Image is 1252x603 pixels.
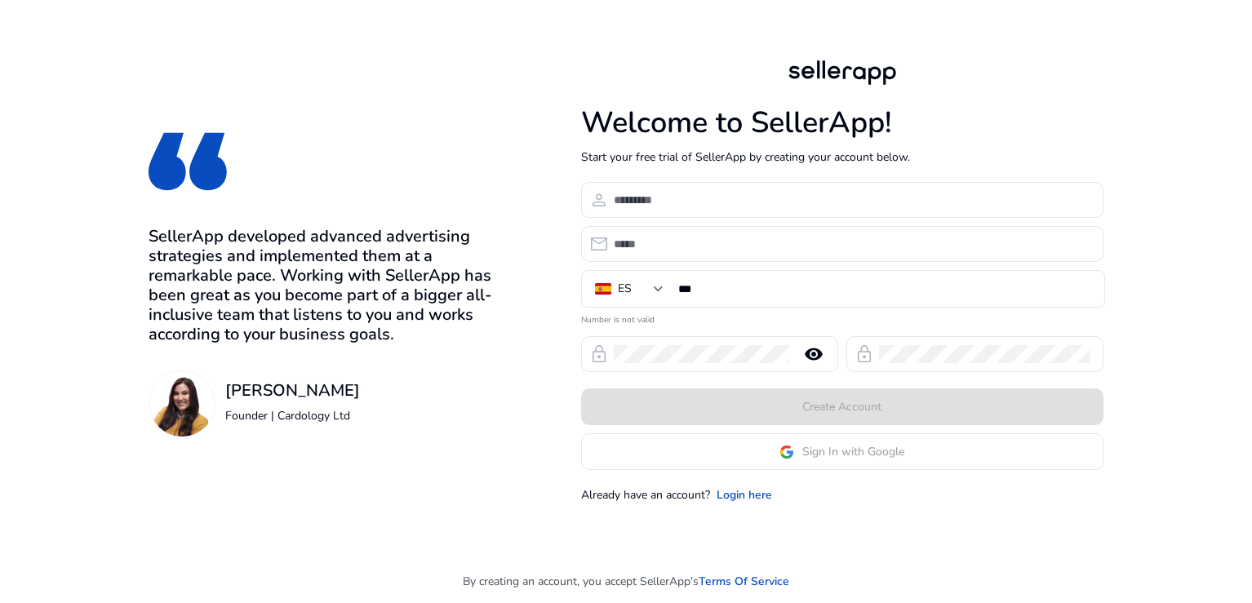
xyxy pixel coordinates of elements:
[699,573,789,590] a: Terms Of Service
[794,344,833,364] mat-icon: remove_red_eye
[581,149,1103,166] p: Start your free trial of SellerApp by creating your account below.
[589,190,609,210] span: person
[618,280,632,298] div: ES
[581,309,1103,326] mat-error: Number is not valid
[581,486,710,503] p: Already have an account?
[149,227,497,344] h3: SellerApp developed advanced advertising strategies and implemented them at a remarkable pace. Wo...
[581,105,1103,140] h1: Welcome to SellerApp!
[225,381,360,401] h3: [PERSON_NAME]
[855,344,874,364] span: lock
[589,344,609,364] span: lock
[717,486,772,503] a: Login here
[225,407,360,424] p: Founder | Cardology Ltd
[589,234,609,254] span: email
